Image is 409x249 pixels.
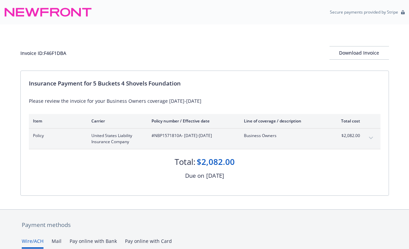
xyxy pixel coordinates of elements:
[22,237,43,249] button: Wire/ACH
[91,133,141,145] span: United States Liability Insurance Company
[330,46,389,59] div: Download Invoice
[91,118,141,124] div: Carrier
[244,118,324,124] div: Line of coverage / description
[335,118,360,124] div: Total cost
[244,133,324,139] span: Business Owners
[206,171,224,180] div: [DATE]
[185,171,204,180] div: Due on
[152,118,233,124] div: Policy number / Effective date
[175,156,195,168] div: Total:
[20,50,66,57] div: Invoice ID: F46F1DBA
[29,129,380,149] div: PolicyUnited States Liability Insurance Company#NBP1571810A- [DATE]-[DATE]Business Owners$2,082.0...
[29,97,380,104] div: Please review the invoice for your Business Owners coverage [DATE]-[DATE]
[29,79,380,88] div: Insurance Payment for 5 Buckets 4 Shovels Foundation
[330,9,398,15] p: Secure payments provided by Stripe
[335,133,360,139] span: $2,082.00
[366,133,376,143] button: expand content
[197,156,235,168] div: $2,082.00
[330,46,389,60] button: Download Invoice
[33,133,81,139] span: Policy
[70,237,117,249] button: Pay online with Bank
[125,237,172,249] button: Pay online with Card
[52,237,61,249] button: Mail
[152,133,233,139] span: #NBP1571810A - [DATE]-[DATE]
[33,118,81,124] div: Item
[22,221,388,229] div: Payment methods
